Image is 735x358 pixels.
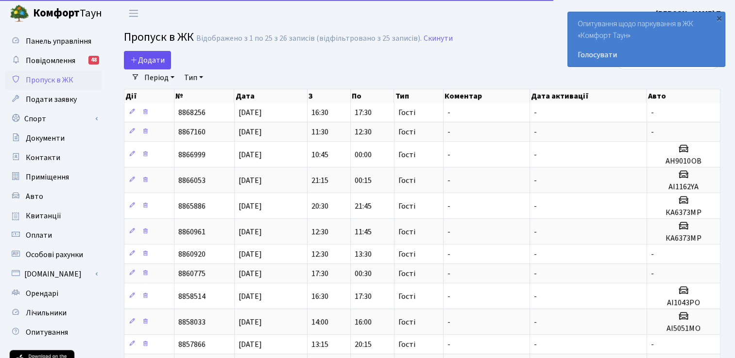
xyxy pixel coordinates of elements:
span: - [651,127,654,137]
span: [DATE] [239,175,262,186]
a: [DOMAIN_NAME] [5,264,102,284]
button: Переключити навігацію [121,5,146,21]
a: Голосувати [578,49,715,61]
span: 16:30 [311,291,328,302]
a: Лічильники [5,303,102,323]
span: Повідомлення [26,55,75,66]
span: [DATE] [239,339,262,350]
a: Приміщення [5,167,102,187]
span: 20:15 [355,339,372,350]
span: - [534,249,537,260]
span: [DATE] [239,149,262,160]
th: Дата [234,89,307,103]
span: 12:30 [311,249,328,260]
th: Авто [647,89,720,103]
h5: АІ1043РО [651,298,716,308]
span: Пропуск в ЖК [26,75,73,85]
h5: АН9010ОВ [651,157,716,166]
th: З [308,89,351,103]
th: По [351,89,394,103]
span: 20:30 [311,201,328,212]
span: 16:30 [311,107,328,118]
span: [DATE] [239,107,262,118]
div: Відображено з 1 по 25 з 26 записів (відфільтровано з 25 записів). [196,34,422,43]
span: 11:45 [355,227,372,237]
a: Період [140,69,178,86]
span: - [534,175,537,186]
span: - [447,107,450,118]
span: 17:30 [311,268,328,279]
span: - [534,317,537,327]
span: 13:30 [355,249,372,260]
span: - [534,127,537,137]
span: 14:00 [311,317,328,327]
span: - [447,127,450,137]
th: Коментар [444,89,530,103]
span: Особові рахунки [26,249,83,260]
a: Особові рахунки [5,245,102,264]
span: Приміщення [26,172,69,182]
span: Лічильники [26,308,67,318]
span: 00:15 [355,175,372,186]
span: Гості [398,293,415,300]
span: Гості [398,202,415,210]
b: Комфорт [33,5,80,21]
img: logo.png [10,4,29,23]
th: Дії [124,89,174,103]
span: [DATE] [239,291,262,302]
span: - [651,249,654,260]
span: 12:30 [355,127,372,137]
span: Панель управління [26,36,91,47]
span: 8858033 [178,317,205,327]
span: Подати заявку [26,94,77,105]
a: Квитанції [5,206,102,226]
span: 00:00 [355,149,372,160]
span: - [447,227,450,237]
a: Оплати [5,226,102,245]
span: Гості [398,341,415,348]
span: Пропуск в ЖК [124,29,194,46]
h5: КА6373МР [651,234,716,243]
span: - [534,107,537,118]
span: Квитанції [26,211,61,221]
span: 8866999 [178,149,205,160]
h5: AI1162YA [651,182,716,192]
span: 13:15 [311,339,328,350]
span: - [534,291,537,302]
th: Тип [394,89,443,103]
span: 16:00 [355,317,372,327]
span: 00:30 [355,268,372,279]
span: 11:30 [311,127,328,137]
span: - [447,268,450,279]
th: № [174,89,234,103]
a: Додати [124,51,171,69]
span: - [534,201,537,212]
span: 8860775 [178,268,205,279]
span: [DATE] [239,317,262,327]
span: 8865886 [178,201,205,212]
span: 17:30 [355,291,372,302]
span: - [651,107,654,118]
span: - [651,268,654,279]
span: - [651,339,654,350]
span: [DATE] [239,201,262,212]
a: Скинути [424,34,453,43]
span: Контакти [26,152,60,163]
a: Авто [5,187,102,206]
span: Гості [398,318,415,326]
span: Гості [398,128,415,136]
span: - [447,291,450,302]
th: Дата активації [530,89,647,103]
span: [DATE] [239,268,262,279]
span: - [447,339,450,350]
span: [DATE] [239,227,262,237]
span: - [534,149,537,160]
span: Орендарі [26,288,58,299]
span: 10:45 [311,149,328,160]
span: - [447,149,450,160]
div: 48 [88,56,99,65]
a: [PERSON_NAME] П. [656,8,723,19]
h5: КА6373МР [651,208,716,217]
a: Орендарі [5,284,102,303]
